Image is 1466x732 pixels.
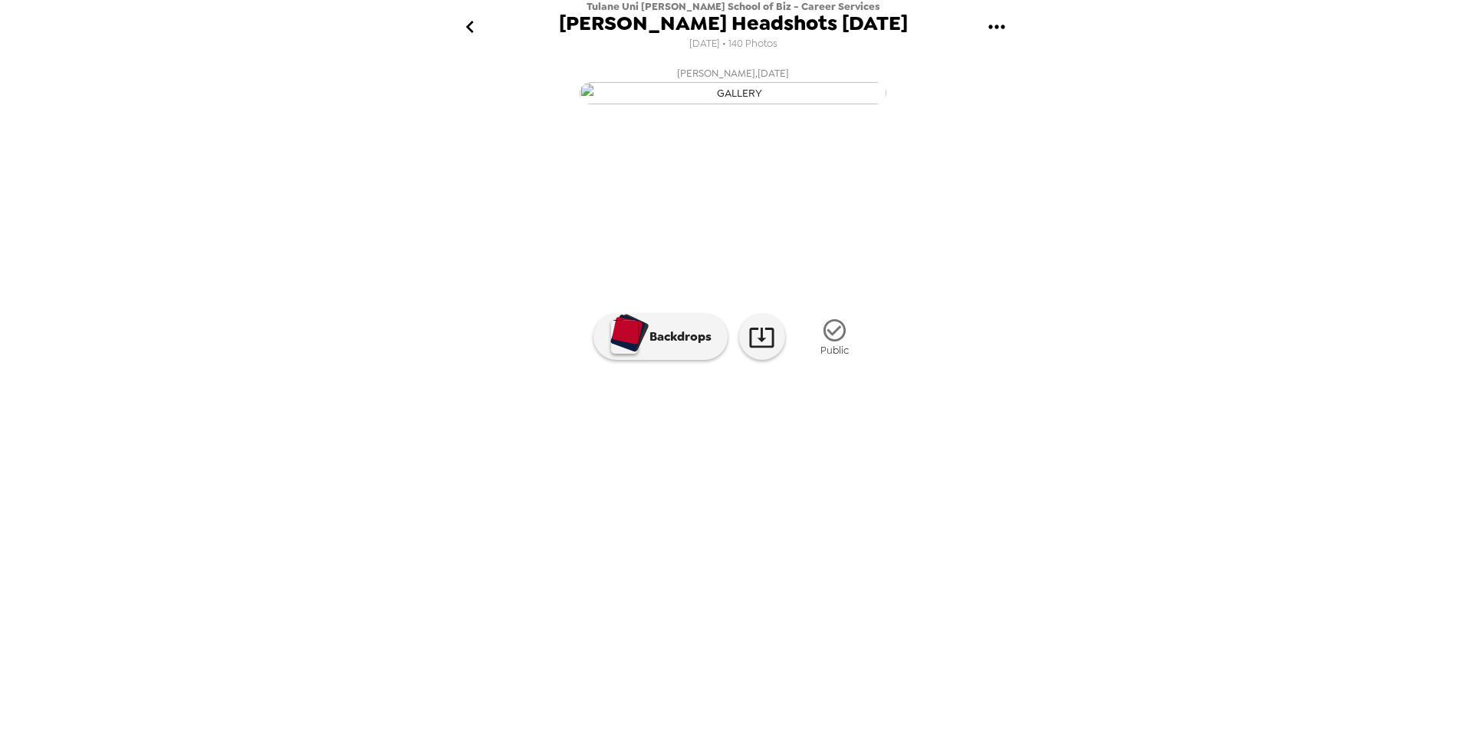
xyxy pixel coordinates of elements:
[971,2,1021,52] button: gallery menu
[445,2,495,52] button: go back
[799,417,915,496] img: gallery
[689,34,777,54] span: [DATE] • 140 Photos
[820,344,849,357] span: Public
[923,417,1040,496] img: gallery
[675,417,791,496] img: gallery
[426,60,1040,109] button: [PERSON_NAME],[DATE]
[642,328,712,346] p: Backdrops
[797,308,873,366] button: Public
[559,13,908,34] span: [PERSON_NAME] Headshots [DATE]
[580,82,886,104] img: gallery
[593,314,728,360] button: Backdrops
[677,64,789,82] span: [PERSON_NAME] , [DATE]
